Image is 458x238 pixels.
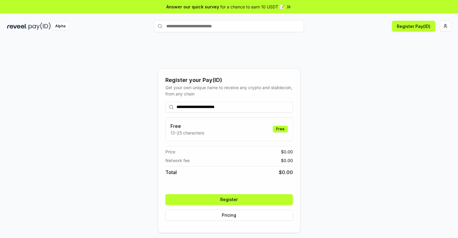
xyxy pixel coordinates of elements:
[52,23,69,30] div: Alpha
[392,21,435,32] button: Register Pay(ID)
[170,122,204,130] h3: Free
[220,4,285,10] span: for a chance to earn 10 USDT 📝
[165,210,293,221] button: Pricing
[281,157,293,164] span: $ 0.00
[7,23,27,30] img: reveel_dark
[165,76,293,84] div: Register your Pay(ID)
[29,23,51,30] img: pay_id
[166,4,219,10] span: Answer our quick survey
[165,169,177,176] span: Total
[165,194,293,205] button: Register
[165,157,190,164] span: Network fee
[170,130,204,136] p: 13-25 characters
[281,149,293,155] span: $ 0.00
[165,84,293,97] div: Get your own unique name to receive any crypto and stablecoin, from any chain
[165,149,175,155] span: Price
[273,126,288,132] div: Free
[279,169,293,176] span: $ 0.00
